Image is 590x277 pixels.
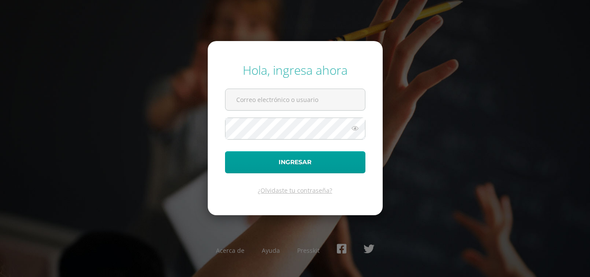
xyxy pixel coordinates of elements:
[225,89,365,110] input: Correo electrónico o usuario
[297,246,320,255] a: Presskit
[258,186,332,194] a: ¿Olvidaste tu contraseña?
[262,246,280,255] a: Ayuda
[225,151,365,173] button: Ingresar
[225,62,365,78] div: Hola, ingresa ahora
[216,246,244,255] a: Acerca de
